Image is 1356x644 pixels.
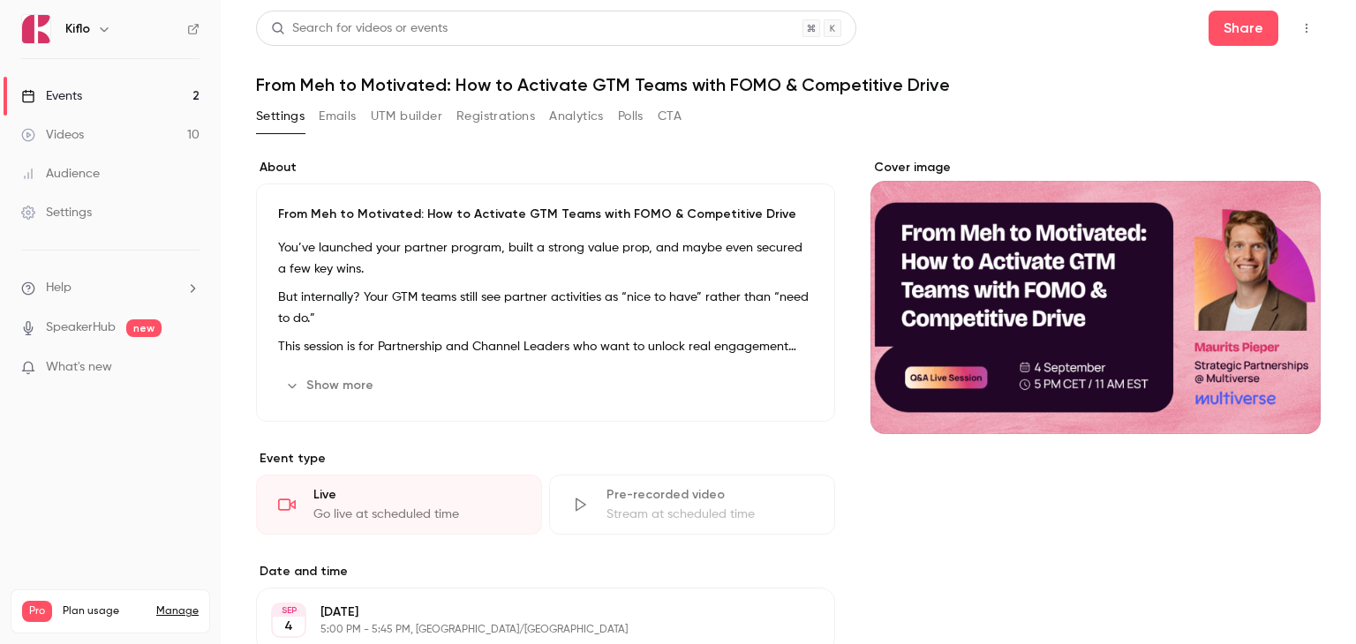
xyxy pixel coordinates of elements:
button: Analytics [549,102,604,131]
img: Kiflo [22,15,50,43]
div: Go live at scheduled time [313,505,520,523]
button: UTM builder [371,102,442,131]
label: Cover image [870,159,1321,176]
span: Help [46,279,72,297]
div: Audience [21,165,100,183]
iframe: Noticeable Trigger [178,360,200,376]
button: Share [1209,11,1278,46]
a: Manage [156,604,199,618]
div: Events [21,87,82,105]
p: You’ve launched your partner program, built a strong value prop, and maybe even secured a few key... [278,237,813,280]
span: Pro [22,601,52,622]
p: But internally? Your GTM teams still see partner activities as “nice to have” rather than “need t... [278,287,813,329]
p: [DATE] [320,603,742,621]
div: Pre-recorded videoStream at scheduled time [549,475,835,535]
button: Registrations [456,102,535,131]
button: CTA [658,102,682,131]
button: Settings [256,102,305,131]
label: Date and time [256,563,835,580]
button: Emails [319,102,356,131]
button: Polls [618,102,644,131]
h1: From Meh to Motivated: How to Activate GTM Teams with FOMO & Competitive Drive [256,74,1321,95]
div: Videos [21,126,84,144]
p: Event type [256,450,835,468]
span: new [126,319,162,337]
h6: Kiflo [65,20,90,38]
button: Show more [278,371,384,400]
p: 4 [284,618,293,635]
div: Search for videos or events [271,19,448,38]
div: Settings [21,204,92,221]
span: Plan usage [63,604,146,618]
li: help-dropdown-opener [21,279,200,297]
label: About [256,159,835,176]
div: Pre-recorded video [606,486,813,504]
p: From Meh to Motivated: How to Activate GTM Teams with FOMO & Competitive Drive [278,206,813,223]
span: What's new [46,358,112,377]
a: SpeakerHub [46,318,116,337]
div: SEP [273,604,305,617]
div: LiveGo live at scheduled time [256,475,542,535]
section: Cover image [870,159,1321,434]
div: Live [313,486,520,504]
p: This session is for Partnership and Channel Leaders who want to unlock real engagement from their... [278,336,813,357]
div: Stream at scheduled time [606,505,813,523]
p: 5:00 PM - 5:45 PM, [GEOGRAPHIC_DATA]/[GEOGRAPHIC_DATA] [320,623,742,637]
